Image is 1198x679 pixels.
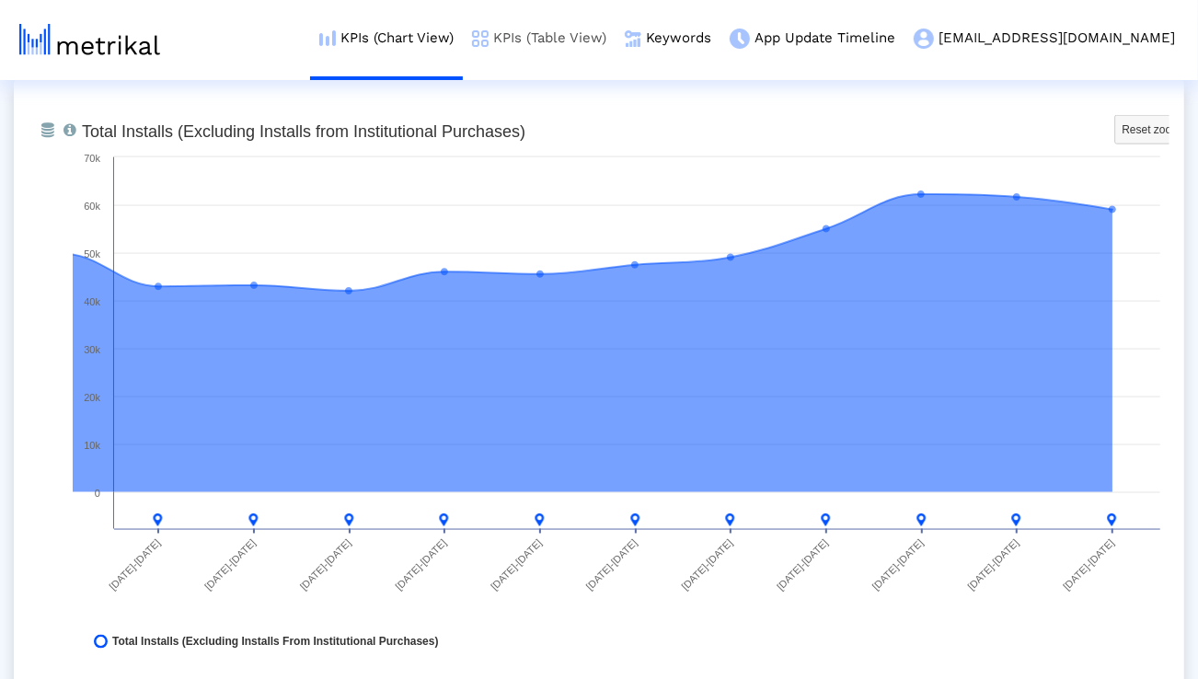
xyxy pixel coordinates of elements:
img: keywords.png [625,30,641,47]
text: 30k [84,344,100,355]
text: 60k [84,201,100,212]
text: [DATE]-[DATE] [584,537,639,593]
text: [DATE]-[DATE] [775,537,830,593]
img: my-account-menu-icon.png [914,29,934,49]
text: 20k [84,392,100,403]
text: [DATE]-[DATE] [107,537,162,593]
img: kpi-chart-menu-icon.png [319,30,336,46]
text: [DATE]-[DATE] [298,537,353,593]
text: 0 [95,488,100,499]
text: 40k [84,296,100,307]
text: [DATE]-[DATE] [393,537,448,593]
text: 50k [84,248,100,259]
span: Total Installs (Excluding Installs From Institutional Purchases) [112,635,439,649]
img: app-update-menu-icon.png [730,29,750,49]
text: [DATE]-[DATE] [1061,537,1116,593]
text: [DATE]-[DATE] [965,537,1020,593]
text: [DATE]-[DATE] [202,537,258,593]
text: [DATE]-[DATE] [489,537,544,593]
text: 10k [84,440,100,451]
img: metrical-logo-light.png [19,24,160,55]
img: kpi-table-menu-icon.png [472,30,489,47]
text: 70k [84,153,100,164]
text: [DATE]-[DATE] [679,537,734,593]
tspan: Total Installs (Excluding Installs from Institutional Purchases) [82,122,525,141]
tspan: Reset zoom [1122,123,1181,136]
text: [DATE]-[DATE] [870,537,926,593]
